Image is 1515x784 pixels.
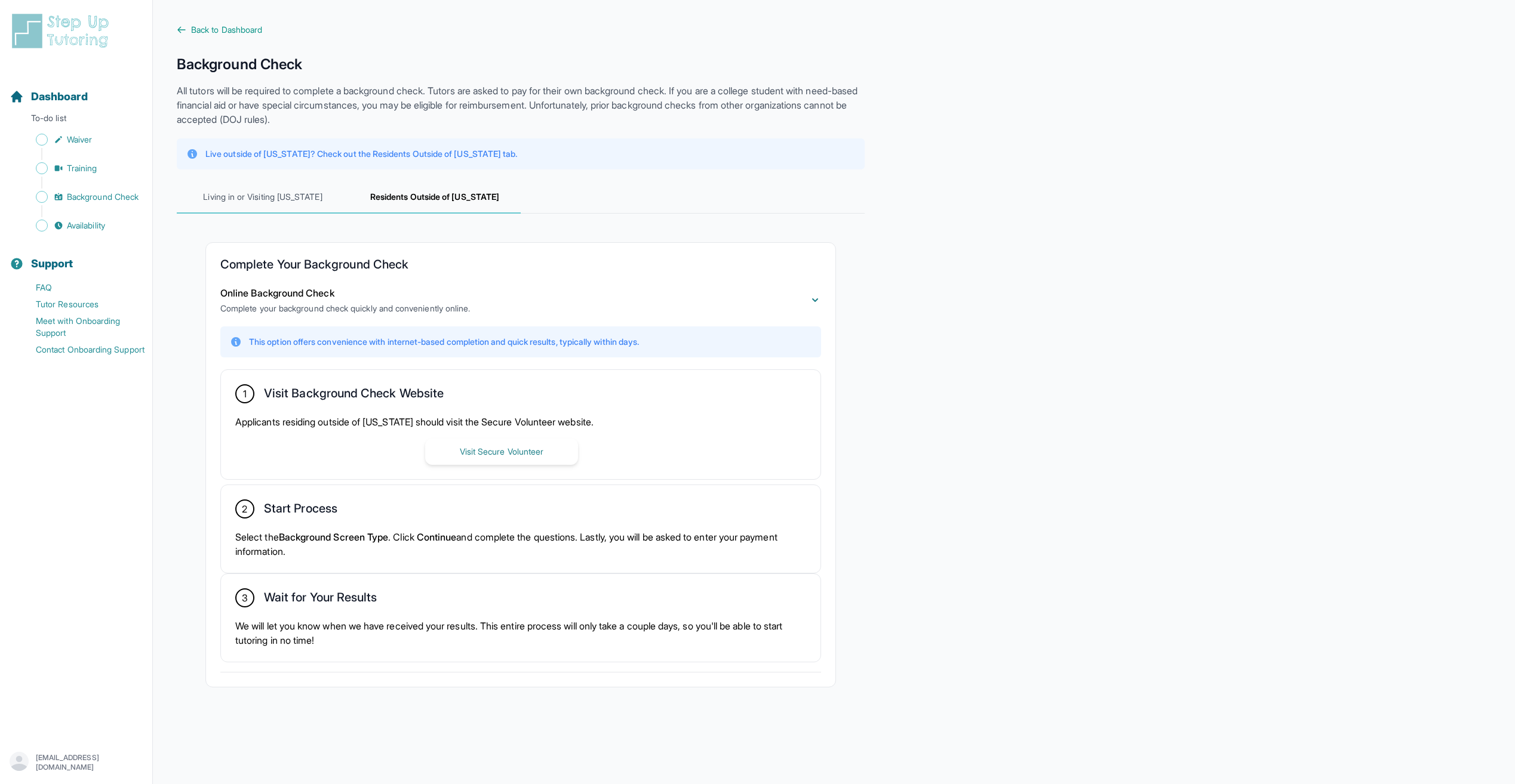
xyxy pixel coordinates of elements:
img: logo [10,12,116,50]
span: 3 [242,591,248,605]
span: Living in or Visiting [US_STATE] [177,181,349,214]
h1: Background Check [177,55,865,74]
a: FAQ [10,279,152,296]
a: Dashboard [10,88,88,105]
a: Background Check [10,189,152,205]
a: Visit Secure Volunteer [425,445,578,457]
span: Background Check [67,191,139,203]
a: Meet with Onboarding Support [10,313,152,341]
nav: Tabs [177,181,865,214]
a: Back to Dashboard [177,24,865,36]
h2: Complete Your Background Check [220,257,821,276]
p: Select the . Click and complete the questions. Lastly, you will be asked to enter your payment in... [235,530,806,558]
p: We will let you know when we have received your results. This entire process will only take a cou... [235,619,806,647]
a: Contact Onboarding Support [10,341,152,358]
button: Dashboard [5,69,147,110]
button: Online Background CheckComplete your background check quickly and conveniently online. [220,286,821,314]
button: Visit Secure Volunteer [425,439,578,465]
a: Training [10,160,152,177]
span: 2 [242,502,247,516]
span: Dashboard [31,88,88,105]
span: Training [67,162,97,174]
a: Waiver [10,131,152,148]
h2: Visit Background Check Website [264,386,444,405]
h2: Start Process [264,501,337,520]
button: Support [5,236,147,277]
p: All tutors will be required to complete a background check. Tutors are asked to pay for their own... [177,84,865,126]
span: Waiver [67,134,92,146]
span: Availability [67,220,105,232]
p: Complete your background check quickly and conveniently online. [220,303,470,314]
span: Support [31,255,73,272]
span: Residents Outside of [US_STATE] [349,181,521,214]
span: Online Background Check [220,287,334,299]
span: 1 [243,387,247,401]
p: [EMAIL_ADDRESS][DOMAIN_NAME] [36,753,143,772]
p: To-do list [5,112,147,129]
a: Availability [10,217,152,234]
p: This option offers convenience with internet-based completion and quick results, typically within... [249,336,639,348]
span: Back to Dashboard [191,24,262,36]
span: Continue [417,531,457,543]
p: Applicants residing outside of [US_STATE] should visit the Secure Volunteer website. [235,415,806,429]
a: Tutor Resources [10,296,152,313]
button: [EMAIL_ADDRESS][DOMAIN_NAME] [10,752,143,773]
span: Background Screen Type [279,531,389,543]
h2: Wait for Your Results [264,590,377,609]
p: Live outside of [US_STATE]? Check out the Residents Outside of [US_STATE] tab. [205,148,517,160]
